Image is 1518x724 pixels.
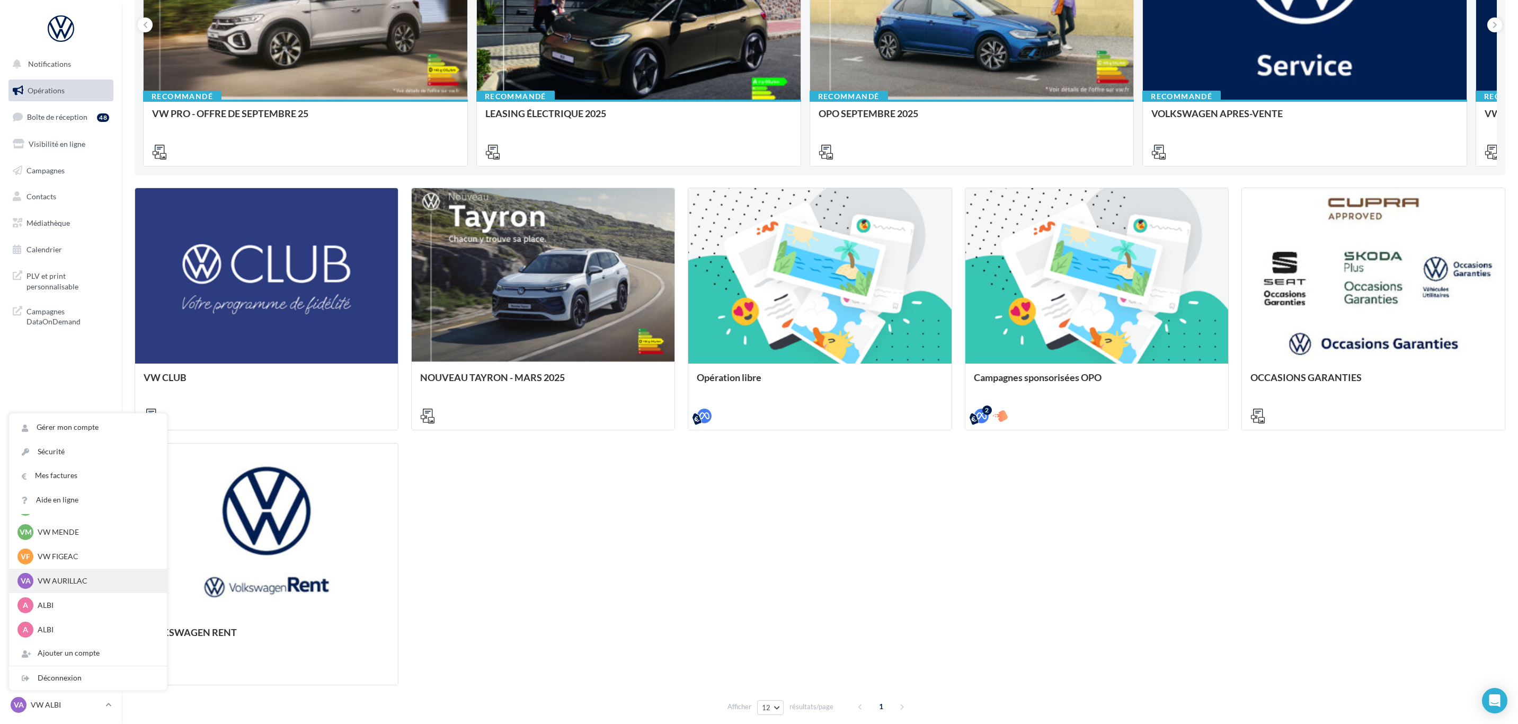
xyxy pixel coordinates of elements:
div: Ajouter un compte [9,641,167,665]
button: 12 [757,700,784,715]
span: Opérations [28,86,65,95]
span: A [23,600,28,611]
span: résultats/page [789,702,833,712]
span: VF [21,551,30,562]
a: Médiathèque [6,212,116,234]
div: Open Intercom Messenger [1482,688,1507,713]
button: Notifications [6,53,111,75]
a: Calendrier [6,239,116,261]
div: VOLKSWAGEN RENT [144,627,389,648]
a: Campagnes DataOnDemand [6,300,116,331]
div: VW PRO - OFFRE DE SEPTEMBRE 25 [152,108,459,129]
div: Déconnexion [9,666,167,690]
div: OPO SEPTEMBRE 2025 [819,108,1125,129]
a: VA VW ALBI [8,695,113,715]
span: Notifications [28,59,71,68]
p: ALBI [38,624,154,635]
span: Campagnes [26,165,65,174]
div: Opération libre [697,372,943,393]
a: Mes factures [9,464,167,488]
div: Recommandé [810,91,888,102]
p: VW ALBI [31,700,101,710]
div: LEASING ÉLECTRIQUE 2025 [485,108,792,129]
span: Boîte de réception [27,112,87,121]
span: VA [21,576,31,586]
div: NOUVEAU TAYRON - MARS 2025 [420,372,666,393]
a: Opérations [6,80,116,102]
a: Campagnes [6,160,116,182]
span: Visibilité en ligne [29,139,85,148]
span: VA [14,700,24,710]
p: ALBI [38,600,154,611]
span: PLV et print personnalisable [26,269,109,292]
a: Boîte de réception48 [6,105,116,128]
div: Recommandé [143,91,221,102]
p: VW MENDE [38,527,154,537]
div: VOLKSWAGEN APRES-VENTE [1151,108,1458,129]
a: Sécurité [9,440,167,464]
div: 2 [982,405,992,415]
div: 48 [97,113,109,122]
div: Recommandé [1142,91,1221,102]
div: VW CLUB [144,372,389,393]
a: Contacts [6,186,116,208]
span: Contacts [26,192,56,201]
span: Médiathèque [26,218,70,227]
p: VW AURILLAC [38,576,154,586]
span: Afficher [727,702,751,712]
span: Campagnes DataOnDemand [26,304,109,327]
div: OCCASIONS GARANTIES [1250,372,1496,393]
span: 12 [762,703,771,712]
span: Calendrier [26,245,62,254]
a: Visibilité en ligne [6,133,116,155]
p: VW FIGEAC [38,551,154,562]
span: 1 [873,698,890,715]
a: Aide en ligne [9,488,167,512]
span: A [23,624,28,635]
div: Recommandé [476,91,555,102]
a: PLV et print personnalisable [6,264,116,296]
span: VM [20,527,32,537]
a: Gérer mon compte [9,416,167,439]
div: Campagnes sponsorisées OPO [974,372,1220,393]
